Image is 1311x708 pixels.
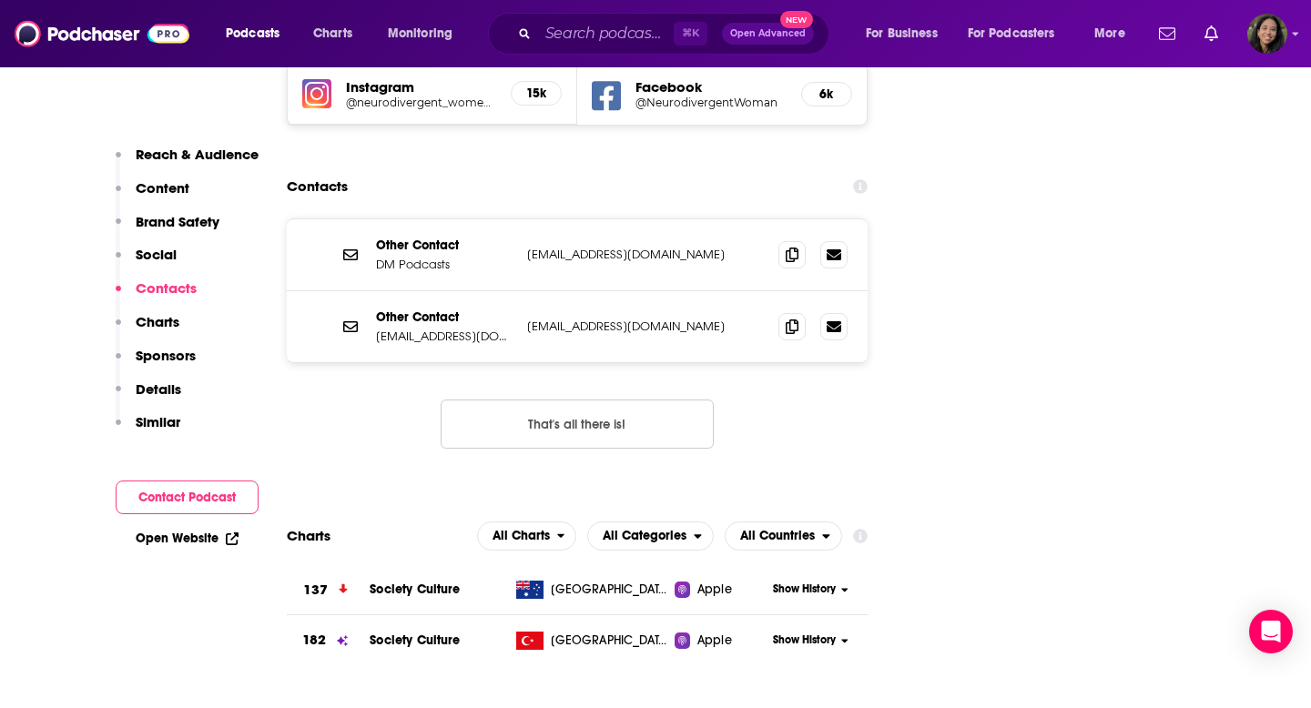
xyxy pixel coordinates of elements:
a: Charts [301,19,363,48]
span: Show History [773,632,836,648]
h2: Categories [587,521,714,551]
button: Show History [767,632,855,648]
p: Sponsors [136,347,196,364]
a: 182 [287,615,370,665]
span: Show History [773,582,836,597]
button: Social [116,246,177,279]
button: open menu [853,19,960,48]
button: Contacts [116,279,197,313]
input: Search podcasts, credits, & more... [538,19,674,48]
button: Reach & Audience [116,146,259,179]
div: Search podcasts, credits, & more... [505,13,847,55]
a: [GEOGRAPHIC_DATA] [509,632,676,650]
a: Society Culture [370,582,460,597]
span: Turkey [551,632,669,650]
button: Sponsors [116,347,196,380]
a: Show notifications dropdown [1152,18,1183,49]
h3: 137 [303,580,327,601]
button: Show profile menu [1247,14,1287,54]
span: Charts [313,21,352,46]
p: Charts [136,313,179,330]
p: Similar [136,413,180,430]
p: [EMAIL_ADDRESS][DOMAIN_NAME] [527,319,764,334]
span: More [1094,21,1125,46]
span: For Podcasters [968,21,1055,46]
a: 137 [287,565,370,615]
span: All Charts [493,530,550,542]
span: All Categories [603,530,686,542]
p: Other Contact [376,309,513,325]
span: All Countries [740,530,815,542]
h5: Facebook [635,78,787,96]
img: Podchaser - Follow, Share and Rate Podcasts [15,16,189,51]
button: Similar [116,413,180,447]
span: Open Advanced [730,29,806,38]
a: [GEOGRAPHIC_DATA] [509,581,676,599]
h5: 15k [526,86,546,101]
button: Content [116,179,189,213]
a: Show notifications dropdown [1197,18,1225,49]
button: Details [116,380,181,414]
span: Apple [697,581,732,599]
h3: 182 [302,630,326,651]
button: Show History [767,582,855,597]
a: @NeurodivergentWoman [635,96,787,109]
h5: Instagram [346,78,496,96]
p: [EMAIL_ADDRESS][DOMAIN_NAME] [376,329,513,344]
button: Contact Podcast [116,480,259,514]
p: [EMAIL_ADDRESS][DOMAIN_NAME] [527,247,764,262]
h2: Contacts [287,169,348,204]
p: Other Contact [376,238,513,253]
button: Open AdvancedNew [722,23,814,45]
p: Social [136,246,177,263]
button: open menu [587,521,714,551]
a: Open Website [136,531,239,546]
button: open menu [213,19,303,48]
span: Podcasts [226,21,279,46]
p: Brand Safety [136,213,219,230]
img: iconImage [302,79,331,108]
a: Apple [675,581,767,599]
span: Monitoring [388,21,452,46]
button: open menu [375,19,476,48]
button: open menu [477,521,577,551]
button: Charts [116,313,179,347]
button: open menu [956,19,1082,48]
div: Open Intercom Messenger [1249,610,1293,653]
h5: 6k [817,86,837,102]
button: open menu [725,521,842,551]
h2: Platforms [477,521,577,551]
a: Society Culture [370,632,460,648]
span: New [780,11,813,28]
h2: Charts [287,527,330,544]
button: Nothing here. [441,400,714,449]
span: Logged in as BroadleafBooks2 [1247,14,1287,54]
p: Content [136,179,189,197]
h2: Countries [725,521,842,551]
button: Brand Safety [116,213,219,247]
p: Contacts [136,279,197,297]
span: Australia [551,581,669,599]
span: Apple [697,632,732,650]
p: Details [136,380,181,398]
p: Reach & Audience [136,146,259,163]
img: User Profile [1247,14,1287,54]
button: open menu [1082,19,1148,48]
span: For Business [866,21,938,46]
a: @neurodivergent_women_podcast [346,96,496,109]
p: DM Podcasts [376,257,513,272]
span: ⌘ K [674,22,707,46]
a: Apple [675,632,767,650]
